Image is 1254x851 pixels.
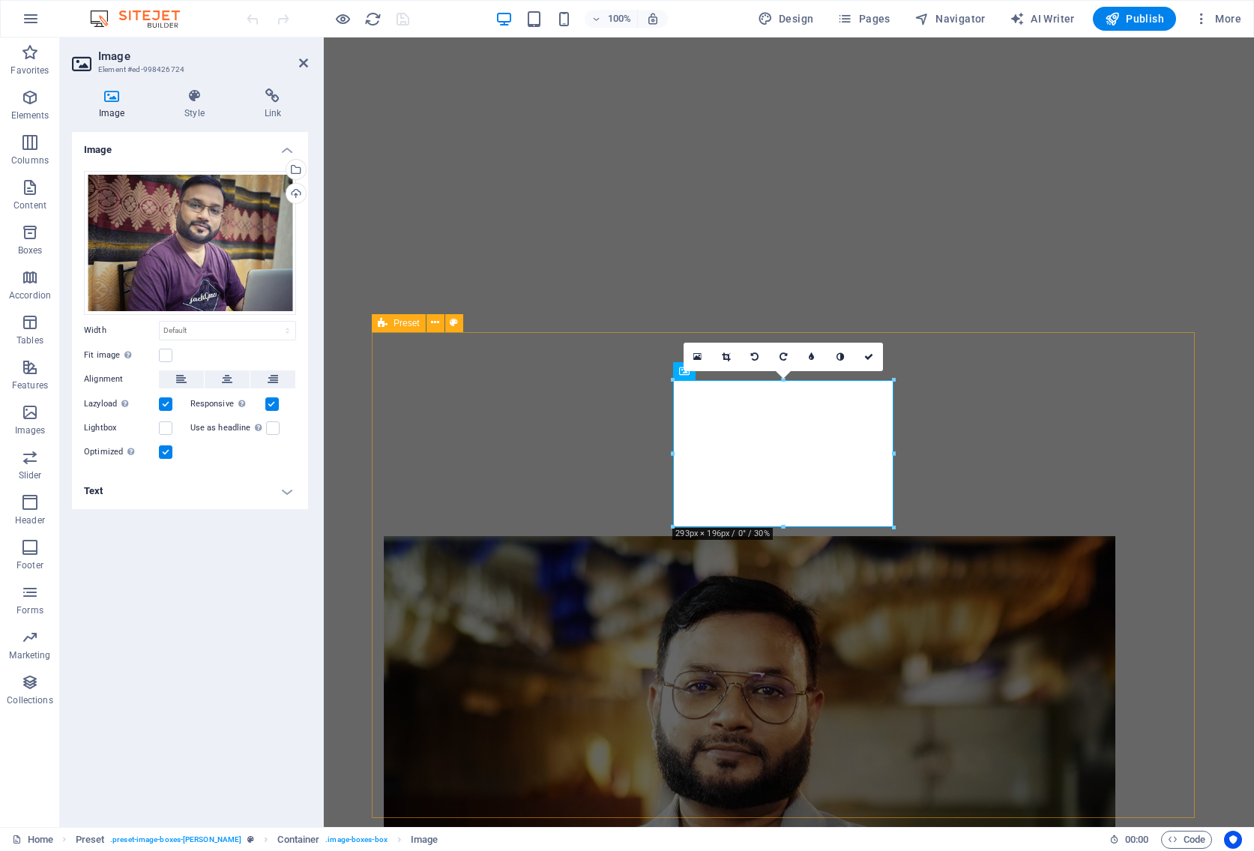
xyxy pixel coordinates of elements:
[12,379,48,391] p: Features
[76,831,438,849] nav: breadcrumb
[741,343,769,371] a: Rotate left 90°
[1004,7,1081,31] button: AI Writer
[84,171,296,315] div: Aqeel_work-MeCGa5ocGgMivr2uqDRc1A.jpg
[712,343,741,371] a: Crop mode
[334,10,352,28] button: Click here to leave preview mode and continue editing
[16,334,43,346] p: Tables
[585,10,638,28] button: 100%
[646,12,660,25] i: On resize automatically adjust zoom level to fit chosen device.
[84,326,159,334] label: Width
[16,559,43,571] p: Footer
[752,7,820,31] div: Design (Ctrl+Alt+Y)
[9,649,50,661] p: Marketing
[1188,7,1247,31] button: More
[1168,831,1205,849] span: Code
[12,831,53,849] a: Click to cancel selection. Double-click to open Pages
[1109,831,1149,849] h6: Session time
[837,11,890,26] span: Pages
[98,49,308,63] h2: Image
[76,831,105,849] span: Click to select. Double-click to edit
[190,395,265,413] label: Responsive
[238,88,308,120] h4: Link
[1093,7,1176,31] button: Publish
[1194,11,1241,26] span: More
[16,604,43,616] p: Forms
[72,473,308,509] h4: Text
[18,244,43,256] p: Boxes
[72,132,308,159] h4: Image
[684,343,712,371] a: Select files from the file manager, stock photos, or upload file(s)
[86,10,199,28] img: Editor Logo
[84,419,159,437] label: Lightbox
[84,395,159,413] label: Lazyload
[110,831,241,849] span: . preset-image-boxes-[PERSON_NAME]
[19,469,42,481] p: Slider
[72,88,157,120] h4: Image
[758,11,814,26] span: Design
[826,343,854,371] a: Greyscale
[1136,834,1138,845] span: :
[277,831,319,849] span: Click to select. Double-click to edit
[15,514,45,526] p: Header
[394,319,420,328] span: Preset
[364,10,382,28] i: Reload page
[914,11,986,26] span: Navigator
[411,831,438,849] span: Click to select. Double-click to edit
[190,419,266,437] label: Use as headline
[1161,831,1212,849] button: Code
[1125,831,1148,849] span: 00 00
[84,346,159,364] label: Fit image
[13,199,46,211] p: Content
[607,10,631,28] h6: 100%
[364,10,382,28] button: reload
[769,343,798,371] a: Rotate right 90°
[11,154,49,166] p: Columns
[1105,11,1164,26] span: Publish
[247,835,254,844] i: This element is a customizable preset
[11,109,49,121] p: Elements
[831,7,896,31] button: Pages
[325,831,388,849] span: . image-boxes-box
[84,370,159,388] label: Alignment
[15,424,46,436] p: Images
[798,343,826,371] a: Blur
[157,88,237,120] h4: Style
[98,63,278,76] h3: Element #ed-998426724
[854,343,883,371] a: Confirm ( ⌘ ⏎ )
[1010,11,1075,26] span: AI Writer
[908,7,992,31] button: Navigator
[84,443,159,461] label: Optimized
[7,694,52,706] p: Collections
[1224,831,1242,849] button: Usercentrics
[9,289,51,301] p: Accordion
[10,64,49,76] p: Favorites
[752,7,820,31] button: Design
